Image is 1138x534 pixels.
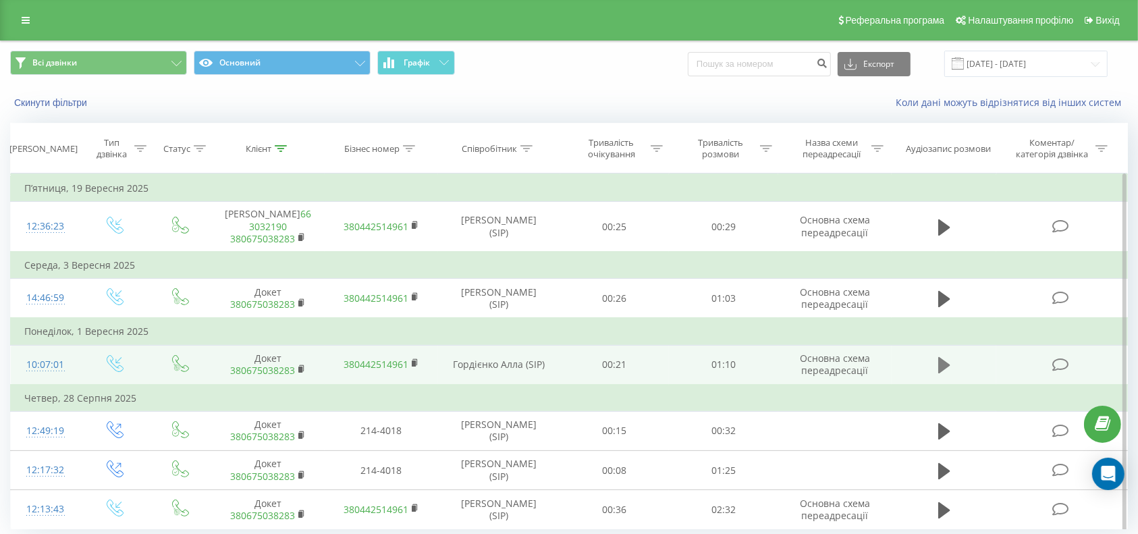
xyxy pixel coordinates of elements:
[92,137,131,160] div: Тип дзвінка
[669,279,778,319] td: 01:03
[896,96,1128,109] a: Коли дані можуть відрізнятися вiд інших систем
[438,451,560,490] td: [PERSON_NAME] (SIP)
[438,202,560,252] td: [PERSON_NAME] (SIP)
[230,470,295,483] a: 380675038283
[9,143,78,155] div: [PERSON_NAME]
[230,430,295,443] a: 380675038283
[163,143,190,155] div: Статус
[249,207,311,232] a: 663032190
[669,411,778,450] td: 00:32
[344,143,400,155] div: Бізнес номер
[230,364,295,377] a: 380675038283
[438,345,560,385] td: Гордієнко Алла (SIP)
[10,97,94,109] button: Скинути фільтри
[796,137,868,160] div: Назва схеми переадресації
[1096,15,1120,26] span: Вихід
[230,509,295,522] a: 380675038283
[344,292,408,304] a: 380442514961
[438,411,560,450] td: [PERSON_NAME] (SIP)
[846,15,945,26] span: Реферальна програма
[230,298,295,311] a: 380675038283
[24,352,67,378] div: 10:07:01
[211,202,325,252] td: [PERSON_NAME]
[246,143,271,155] div: Клієнт
[560,202,670,252] td: 00:25
[778,490,892,529] td: Основна схема переадресації
[377,51,455,75] button: Графік
[11,175,1128,202] td: П’ятниця, 19 Вересня 2025
[778,202,892,252] td: Основна схема переадресації
[438,490,560,529] td: [PERSON_NAME] (SIP)
[10,51,187,75] button: Всі дзвінки
[211,490,325,529] td: Докет
[211,451,325,490] td: Докет
[404,58,430,68] span: Графік
[560,411,670,450] td: 00:15
[560,451,670,490] td: 00:08
[24,496,67,523] div: 12:13:43
[560,279,670,319] td: 00:26
[32,57,77,68] span: Всі дзвінки
[906,143,991,155] div: Аудіозапис розмови
[968,15,1073,26] span: Налаштування профілю
[344,220,408,233] a: 380442514961
[325,411,438,450] td: 214-4018
[24,285,67,311] div: 14:46:59
[1092,458,1125,490] div: Open Intercom Messenger
[24,418,67,444] div: 12:49:19
[344,358,408,371] a: 380442514961
[11,385,1128,412] td: Четвер, 28 Серпня 2025
[1013,137,1092,160] div: Коментар/категорія дзвінка
[325,451,438,490] td: 214-4018
[838,52,911,76] button: Експорт
[194,51,371,75] button: Основний
[778,279,892,319] td: Основна схема переадресації
[778,345,892,385] td: Основна схема переадресації
[669,202,778,252] td: 00:29
[684,137,757,160] div: Тривалість розмови
[560,345,670,385] td: 00:21
[211,279,325,319] td: Докет
[24,457,67,483] div: 12:17:32
[211,345,325,385] td: Докет
[344,503,408,516] a: 380442514961
[438,279,560,319] td: [PERSON_NAME] (SIP)
[669,345,778,385] td: 01:10
[560,490,670,529] td: 00:36
[11,252,1128,279] td: Середа, 3 Вересня 2025
[11,318,1128,345] td: Понеділок, 1 Вересня 2025
[211,411,325,450] td: Докет
[462,143,517,155] div: Співробітник
[24,213,67,240] div: 12:36:23
[575,137,647,160] div: Тривалість очікування
[230,232,295,245] a: 380675038283
[669,451,778,490] td: 01:25
[669,490,778,529] td: 02:32
[688,52,831,76] input: Пошук за номером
